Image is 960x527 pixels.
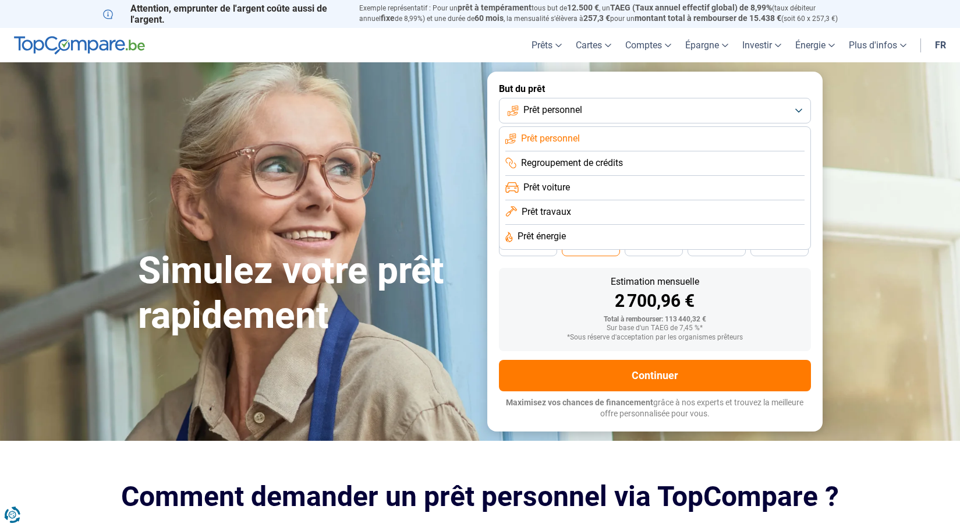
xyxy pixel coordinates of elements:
[618,28,678,62] a: Comptes
[515,244,541,251] span: 48 mois
[578,244,604,251] span: 42 mois
[474,13,504,23] span: 60 mois
[523,181,570,194] span: Prêt voiture
[641,244,667,251] span: 36 mois
[508,334,802,342] div: *Sous réserve d'acceptation par les organismes prêteurs
[518,230,566,243] span: Prêt énergie
[499,98,811,123] button: Prêt personnel
[583,13,610,23] span: 257,3 €
[523,104,582,116] span: Prêt personnel
[508,316,802,324] div: Total à rembourser: 113 440,32 €
[138,249,473,338] h1: Simulez votre prêt rapidement
[506,398,653,407] span: Maximisez vos chances de financement
[521,132,580,145] span: Prêt personnel
[103,3,345,25] p: Attention, emprunter de l'argent coûte aussi de l'argent.
[508,292,802,310] div: 2 700,96 €
[735,28,788,62] a: Investir
[499,397,811,420] p: grâce à nos experts et trouvez la meilleure offre personnalisée pour vous.
[499,83,811,94] label: But du prêt
[678,28,735,62] a: Épargne
[14,36,145,55] img: TopCompare
[381,13,395,23] span: fixe
[521,157,623,169] span: Regroupement de crédits
[525,28,569,62] a: Prêts
[508,277,802,287] div: Estimation mensuelle
[508,324,802,333] div: Sur base d'un TAEG de 7,45 %*
[767,244,792,251] span: 24 mois
[569,28,618,62] a: Cartes
[359,3,858,24] p: Exemple représentatif : Pour un tous but de , un (taux débiteur annuel de 8,99%) et une durée de ...
[458,3,532,12] span: prêt à tempérament
[610,3,772,12] span: TAEG (Taux annuel effectif global) de 8,99%
[567,3,599,12] span: 12.500 €
[928,28,953,62] a: fr
[842,28,913,62] a: Plus d'infos
[103,480,858,512] h2: Comment demander un prêt personnel via TopCompare ?
[499,360,811,391] button: Continuer
[788,28,842,62] a: Énergie
[704,244,729,251] span: 30 mois
[635,13,781,23] span: montant total à rembourser de 15.438 €
[522,206,571,218] span: Prêt travaux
